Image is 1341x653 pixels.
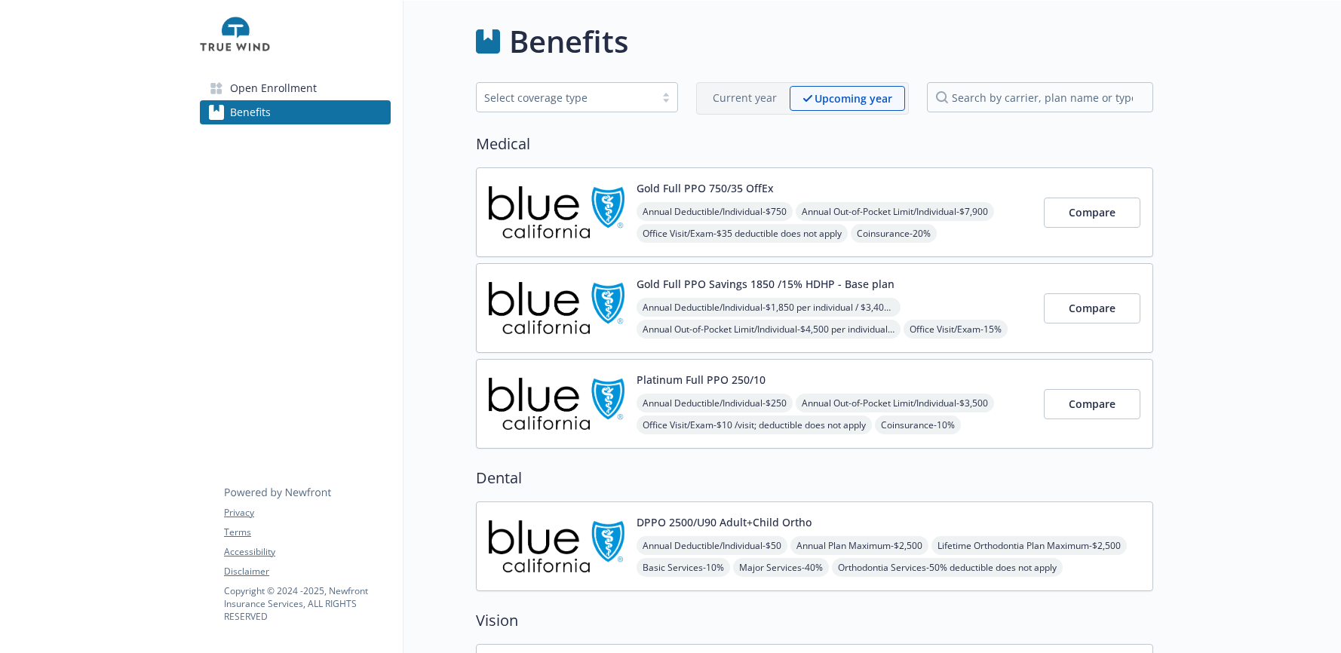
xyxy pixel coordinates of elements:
a: Open Enrollment [200,76,391,100]
span: Annual Out-of-Pocket Limit/Individual - $7,900 [796,202,994,221]
h2: Medical [476,133,1153,155]
span: Orthodontia Services - 50% deductible does not apply [832,558,1063,577]
div: Select coverage type [484,90,647,106]
span: Basic Services - 10% [637,558,730,577]
a: Privacy [224,506,390,520]
span: Lifetime Orthodontia Plan Maximum - $2,500 [931,536,1127,555]
span: Office Visit/Exam - $10 /visit; deductible does not apply [637,415,872,434]
img: Blue Shield of California carrier logo [489,180,624,244]
span: Annual Deductible/Individual - $750 [637,202,793,221]
img: Blue Shield of California carrier logo [489,276,624,340]
h1: Benefits [509,19,628,64]
a: Benefits [200,100,391,124]
img: Blue Shield of California carrier logo [489,514,624,578]
input: search by carrier, plan name or type [927,82,1153,112]
span: Annual Deductible/Individual - $50 [637,536,787,555]
button: Platinum Full PPO 250/10 [637,372,766,388]
span: Annual Out-of-Pocket Limit/Individual - $4,500 per individual / $4,500 per family member [637,320,901,339]
span: Compare [1069,205,1115,219]
button: Compare [1044,198,1140,228]
button: Gold Full PPO Savings 1850 /15% HDHP - Base plan [637,276,895,292]
span: Office Visit/Exam - $35 deductible does not apply [637,224,848,243]
p: Upcoming year [815,90,892,106]
a: Disclaimer [224,565,390,578]
span: Coinsurance - 20% [851,224,937,243]
span: Annual Deductible/Individual - $1,850 per individual / $3,400 per family member [637,298,901,317]
span: Compare [1069,397,1115,411]
span: Compare [1069,301,1115,315]
button: Gold Full PPO 750/35 OffEx [637,180,774,196]
button: Compare [1044,293,1140,323]
a: Terms [224,526,390,539]
img: Blue Shield of California carrier logo [489,372,624,436]
span: Open Enrollment [230,76,317,100]
a: Accessibility [224,545,390,559]
button: Compare [1044,389,1140,419]
span: Coinsurance - 10% [875,415,961,434]
span: Benefits [230,100,271,124]
span: Annual Deductible/Individual - $250 [637,394,793,412]
h2: Dental [476,467,1153,489]
p: Current year [713,90,777,106]
button: DPPO 2500/U90 Adult+Child Ortho [637,514,812,530]
h2: Vision [476,609,1153,632]
span: Annual Out-of-Pocket Limit/Individual - $3,500 [796,394,994,412]
span: Annual Plan Maximum - $2,500 [790,536,928,555]
span: Current year [700,86,790,111]
span: Major Services - 40% [733,558,829,577]
span: Office Visit/Exam - 15% [904,320,1008,339]
p: Copyright © 2024 - 2025 , Newfront Insurance Services, ALL RIGHTS RESERVED [224,584,390,623]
